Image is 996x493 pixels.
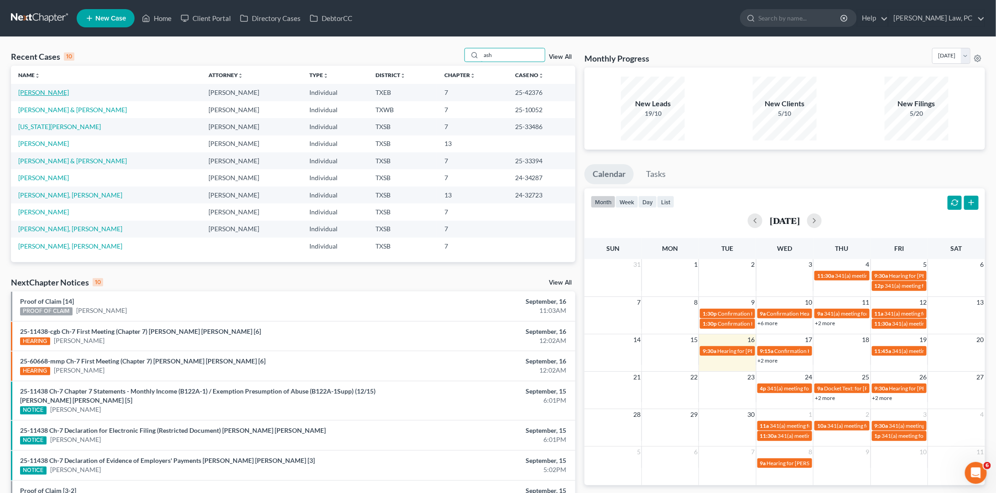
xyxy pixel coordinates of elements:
[390,396,566,405] div: 6:01PM
[638,196,657,208] button: day
[323,73,329,78] i: unfold_more
[753,109,817,118] div: 5/10
[201,187,302,203] td: [PERSON_NAME]
[638,164,674,184] a: Tasks
[368,118,437,135] td: TXSB
[302,221,368,238] td: Individual
[137,10,176,26] a: Home
[18,174,69,182] a: [PERSON_NAME]
[753,99,817,109] div: New Clients
[632,372,641,383] span: 21
[760,432,777,439] span: 11:30a
[390,366,566,375] div: 12:02AM
[808,446,813,457] span: 8
[817,385,823,392] span: 9a
[20,297,74,305] a: Proof of Claim [14]
[662,244,678,252] span: Mon
[760,310,766,317] span: 9a
[437,203,507,220] td: 7
[437,169,507,186] td: 7
[815,320,835,327] a: +2 more
[976,297,985,308] span: 13
[368,221,437,238] td: TXSB
[235,10,305,26] a: Directory Cases
[965,462,987,484] iframe: Intercom live chat
[606,244,620,252] span: Sun
[209,72,243,78] a: Attorneyunfold_more
[302,169,368,186] td: Individual
[18,157,127,165] a: [PERSON_NAME] & [PERSON_NAME]
[50,435,101,444] a: [PERSON_NAME]
[857,10,888,26] a: Help
[693,297,699,308] span: 8
[238,73,243,78] i: unfold_more
[808,409,813,420] span: 1
[11,51,74,62] div: Recent Cases
[390,465,566,474] div: 5:02PM
[976,334,985,345] span: 20
[693,259,699,270] span: 1
[201,203,302,220] td: [PERSON_NAME]
[508,118,575,135] td: 25-33486
[76,306,127,315] a: [PERSON_NAME]
[760,422,769,429] span: 11a
[824,385,906,392] span: Docket Text: for [PERSON_NAME]
[885,99,949,109] div: New Filings
[437,187,507,203] td: 13
[689,334,699,345] span: 15
[18,208,69,216] a: [PERSON_NAME]
[875,422,888,429] span: 9:30a
[703,348,716,354] span: 9:30a
[437,152,507,169] td: 7
[584,53,649,64] h3: Monthly Progress
[889,385,960,392] span: Hearing for [PERSON_NAME]
[747,372,756,383] span: 23
[437,101,507,118] td: 7
[549,54,572,60] a: View All
[368,84,437,101] td: TXEB
[508,169,575,186] td: 24-34287
[20,327,261,335] a: 25-11438-cgb Ch-7 First Meeting (Chapter 7) [PERSON_NAME] [PERSON_NAME] [6]
[302,135,368,152] td: Individual
[437,118,507,135] td: 7
[18,242,122,250] a: [PERSON_NAME], [PERSON_NAME]
[703,310,717,317] span: 1:30p
[368,169,437,186] td: TXSB
[621,109,685,118] div: 19/10
[368,187,437,203] td: TXSB
[20,337,50,346] div: HEARING
[302,152,368,169] td: Individual
[875,348,892,354] span: 11:45a
[201,84,302,101] td: [PERSON_NAME]
[20,357,266,365] a: 25-60668-mmp Ch-7 First Meeting (Chapter 7) [PERSON_NAME] [PERSON_NAME] [6]
[508,152,575,169] td: 25-33394
[390,357,566,366] div: September, 16
[302,101,368,118] td: Individual
[20,406,47,415] div: NOTICE
[584,164,634,184] a: Calendar
[18,106,127,114] a: [PERSON_NAME] & [PERSON_NAME]
[176,10,235,26] a: Client Portal
[437,135,507,152] td: 13
[758,357,778,364] a: +2 more
[922,259,928,270] span: 5
[437,221,507,238] td: 7
[777,244,793,252] span: Wed
[951,244,962,252] span: Sat
[18,88,69,96] a: [PERSON_NAME]
[976,372,985,383] span: 27
[20,467,47,475] div: NOTICE
[390,327,566,336] div: September, 16
[302,84,368,101] td: Individual
[437,238,507,254] td: 7
[50,405,101,414] a: [PERSON_NAME]
[760,385,767,392] span: 4p
[976,446,985,457] span: 11
[302,203,368,220] td: Individual
[390,306,566,315] div: 11:03AM
[760,348,774,354] span: 9:15a
[18,72,40,78] a: Nameunfold_more
[817,422,826,429] span: 10a
[767,460,886,467] span: Hearing for [PERSON_NAME] & [PERSON_NAME]
[980,409,985,420] span: 4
